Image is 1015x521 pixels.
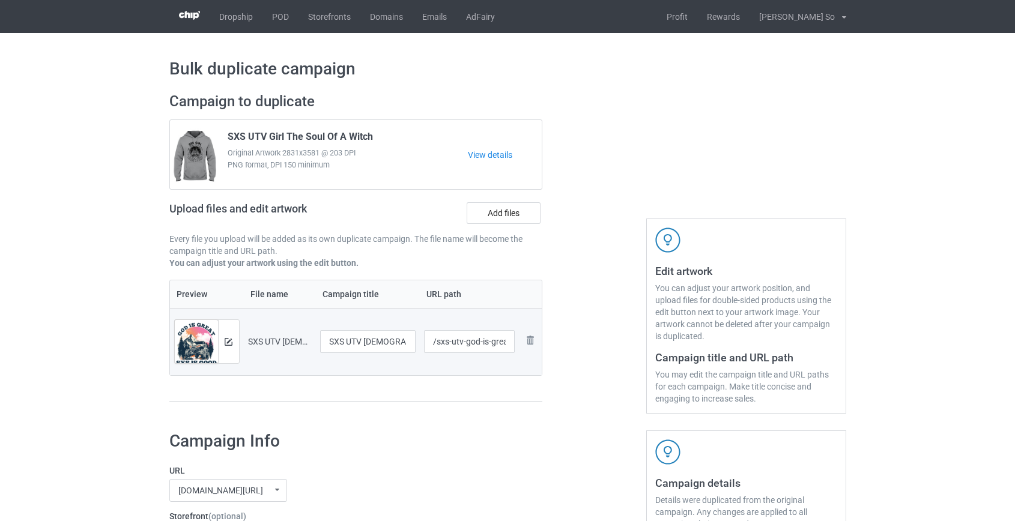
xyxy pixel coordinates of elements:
span: PNG format, DPI 150 minimum [228,159,468,171]
div: You can adjust your artwork position, and upload files for double-sided products using the edit b... [655,282,837,342]
h1: Campaign Info [169,430,526,452]
h1: Bulk duplicate campaign [169,58,846,80]
span: Original Artwork 2831x3581 @ 203 DPI [228,147,468,159]
h2: Upload files and edit artwork [169,202,393,224]
span: (optional) [208,511,246,521]
h3: Campaign title and URL path [655,351,837,364]
p: Every file you upload will be added as its own duplicate campaign. The file name will become the ... [169,233,543,257]
span: SXS UTV Girl The Soul Of A Witch [228,131,373,147]
label: URL [169,465,526,477]
img: svg+xml;base64,PD94bWwgdmVyc2lvbj0iMS4wIiBlbmNvZGluZz0iVVRGLTgiPz4KPHN2ZyB3aWR0aD0iNDJweCIgaGVpZ2... [655,227,680,253]
b: You can adjust your artwork using the edit button. [169,258,359,268]
img: 3d383065fc803cdd16c62507c020ddf8.png [179,11,200,20]
label: Add files [467,202,541,224]
h3: Edit artwork [655,264,837,278]
div: SXS UTV [DEMOGRAPHIC_DATA] Is Great.png [248,336,312,348]
img: original.png [175,320,218,378]
img: svg+xml;base64,PD94bWwgdmVyc2lvbj0iMS4wIiBlbmNvZGluZz0iVVRGLTgiPz4KPHN2ZyB3aWR0aD0iNDJweCIgaGVpZ2... [655,439,680,465]
div: [DOMAIN_NAME][URL] [178,486,263,495]
th: File name [244,280,316,308]
img: svg+xml;base64,PD94bWwgdmVyc2lvbj0iMS4wIiBlbmNvZGluZz0iVVRGLTgiPz4KPHN2ZyB3aWR0aD0iMjhweCIgaGVpZ2... [523,333,538,348]
div: [PERSON_NAME] So [750,2,835,32]
h3: Campaign details [655,476,837,490]
th: Preview [170,280,244,308]
h2: Campaign to duplicate [169,92,543,111]
th: URL path [420,280,519,308]
a: View details [468,149,542,161]
div: You may edit the campaign title and URL paths for each campaign. Make title concise and engaging ... [655,369,837,405]
th: Campaign title [316,280,420,308]
img: svg+xml;base64,PD94bWwgdmVyc2lvbj0iMS4wIiBlbmNvZGluZz0iVVRGLTgiPz4KPHN2ZyB3aWR0aD0iMTRweCIgaGVpZ2... [225,338,232,346]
